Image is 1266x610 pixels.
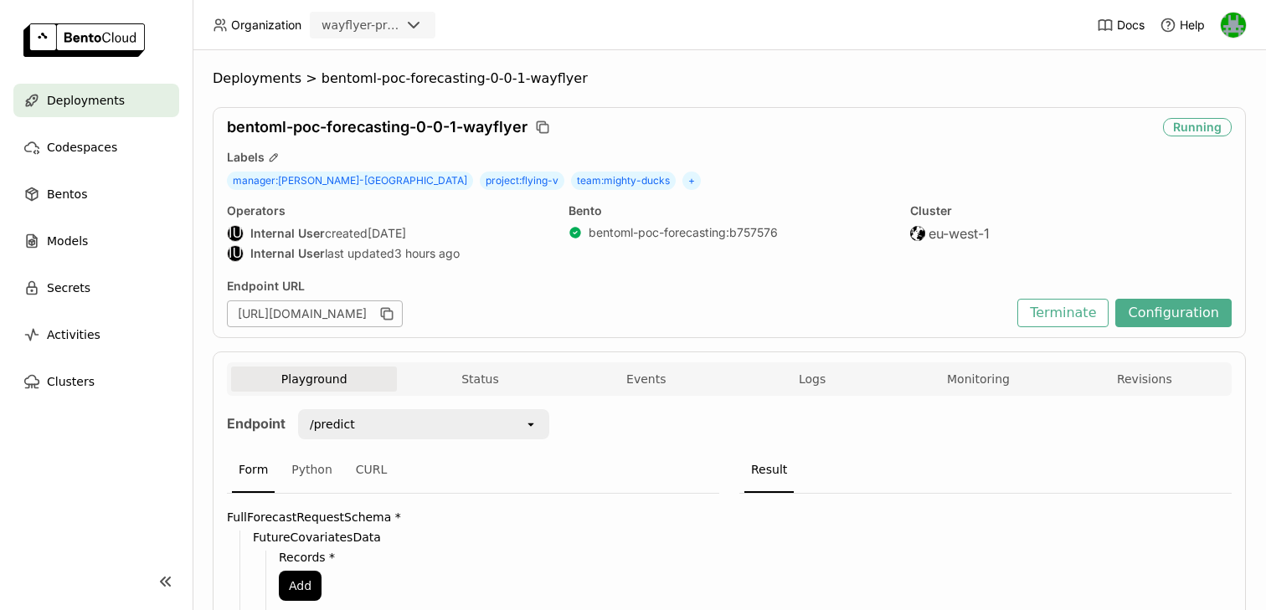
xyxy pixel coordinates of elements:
[227,245,244,262] div: Internal User
[1062,367,1227,392] button: Revisions
[253,531,719,544] label: FutureCovariatesData
[227,510,719,524] label: FullForecastRequestSchema *
[232,448,275,493] div: Form
[322,17,400,33] div: wayflyer-prod
[47,184,87,204] span: Bentos
[1115,299,1232,327] button: Configuration
[301,70,322,87] span: >
[349,448,394,493] div: CURL
[47,372,95,392] span: Clusters
[47,137,117,157] span: Codespaces
[394,246,460,261] span: 3 hours ago
[357,416,358,433] input: Selected /predict.
[250,246,325,261] strong: Internal User
[227,225,244,242] div: Internal User
[910,203,1232,218] div: Cluster
[227,118,527,136] span: bentoml-poc-forecasting-0-0-1-wayflyer
[13,271,179,305] a: Secrets
[1097,17,1145,33] a: Docs
[285,448,339,493] div: Python
[47,325,100,345] span: Activities
[228,226,243,241] div: IU
[227,279,1009,294] div: Endpoint URL
[231,367,397,392] button: Playground
[279,571,322,601] button: Add
[1163,118,1232,136] div: Running
[47,90,125,110] span: Deployments
[227,172,473,190] span: manager : [PERSON_NAME]-[GEOGRAPHIC_DATA]
[1160,17,1205,33] div: Help
[13,131,179,164] a: Codespaces
[895,367,1061,392] button: Monitoring
[744,448,794,493] div: Result
[227,300,403,327] div: [URL][DOMAIN_NAME]
[1180,18,1205,33] span: Help
[213,70,301,87] span: Deployments
[227,203,548,218] div: Operators
[368,226,406,241] span: [DATE]
[322,70,588,87] span: bentoml-poc-forecasting-0-0-1-wayflyer
[524,418,538,431] svg: open
[47,278,90,298] span: Secrets
[13,84,179,117] a: Deployments
[231,18,301,33] span: Organization
[1017,299,1109,327] button: Terminate
[397,367,563,392] button: Status
[250,226,325,241] strong: Internal User
[480,172,564,190] span: project : flying-v
[213,70,1246,87] nav: Breadcrumbs navigation
[47,231,88,251] span: Models
[1117,18,1145,33] span: Docs
[13,177,179,211] a: Bentos
[589,225,778,240] a: bentoml-poc-forecasting:b757576
[227,225,548,242] div: created
[227,245,548,262] div: last updated
[23,23,145,57] img: logo
[227,415,286,432] strong: Endpoint
[13,318,179,351] a: Activities
[227,150,1232,165] div: Labels
[1221,13,1246,38] img: Sean Hickey
[564,367,729,392] button: Events
[310,416,355,433] div: /predict
[799,372,826,387] span: Logs
[929,225,990,242] span: eu-west-1
[569,203,890,218] div: Bento
[228,246,243,261] div: IU
[13,365,179,398] a: Clusters
[682,172,701,190] span: +
[571,172,676,190] span: team : mighty-ducks
[279,551,719,564] label: Records *
[13,224,179,258] a: Models
[402,18,404,34] input: Selected wayflyer-prod.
